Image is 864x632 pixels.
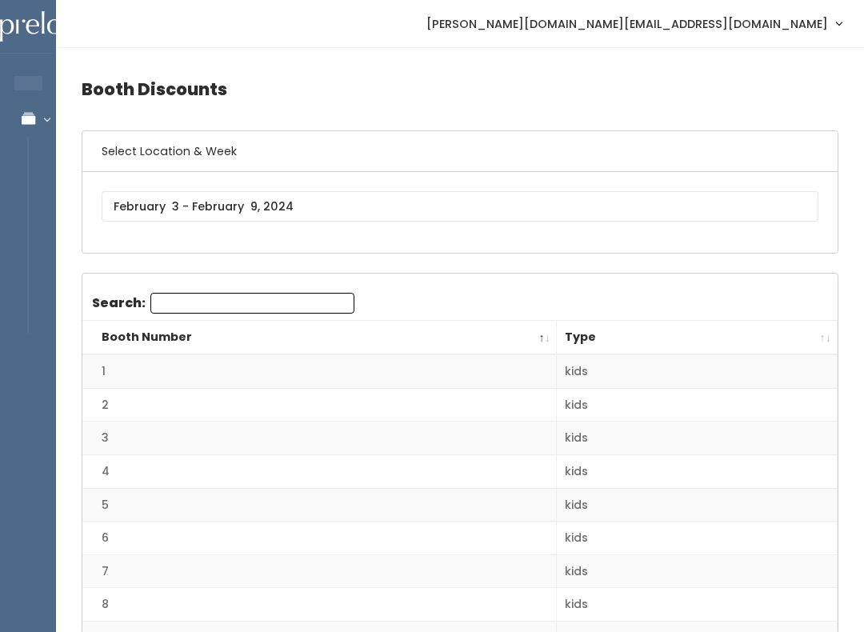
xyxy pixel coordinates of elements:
td: kids [557,554,838,588]
a: [PERSON_NAME][DOMAIN_NAME][EMAIL_ADDRESS][DOMAIN_NAME] [410,6,858,41]
span: [PERSON_NAME][DOMAIN_NAME][EMAIL_ADDRESS][DOMAIN_NAME] [426,15,828,33]
input: Search: [150,293,354,314]
td: 8 [82,588,557,622]
input: February 3 - February 9, 2024 [102,191,818,222]
td: kids [557,388,838,422]
td: 5 [82,488,557,522]
th: Booth Number: activate to sort column descending [82,321,557,355]
td: kids [557,522,838,555]
th: Type: activate to sort column ascending [557,321,838,355]
td: kids [557,488,838,522]
td: 2 [82,388,557,422]
td: 6 [82,522,557,555]
h4: Booth Discounts [82,67,838,111]
td: 4 [82,454,557,488]
td: kids [557,588,838,622]
td: kids [557,454,838,488]
td: kids [557,422,838,455]
td: kids [557,354,838,388]
td: 3 [82,422,557,455]
label: Search: [92,293,354,314]
td: 1 [82,354,557,388]
h6: Select Location & Week [82,131,838,172]
td: 7 [82,554,557,588]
